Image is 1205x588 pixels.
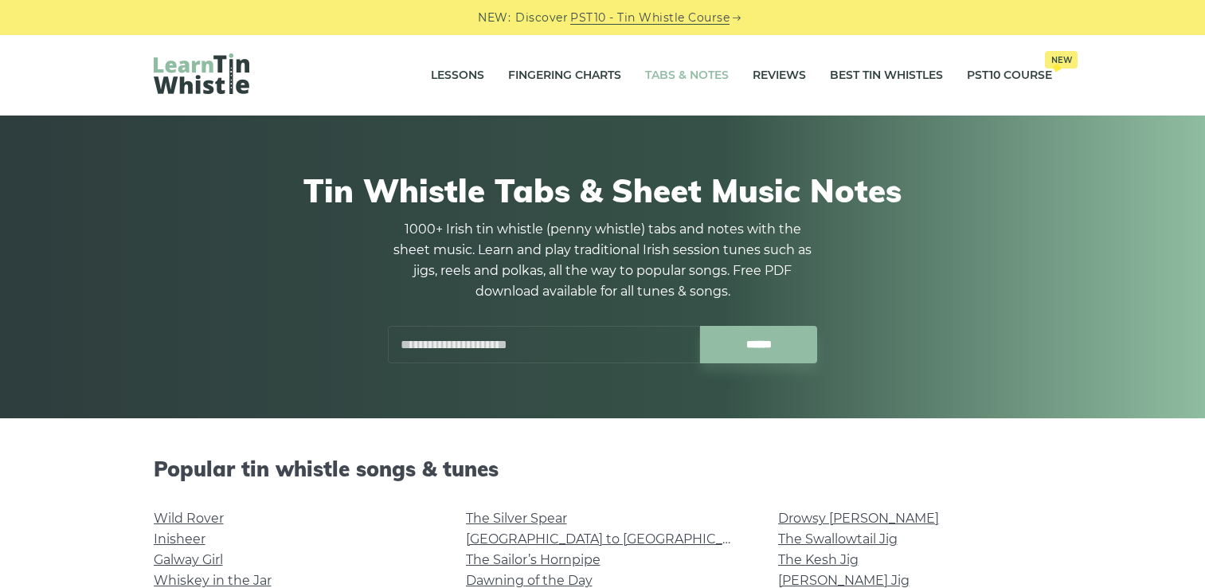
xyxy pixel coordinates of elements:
[154,457,1052,481] h2: Popular tin whistle songs & tunes
[778,573,910,588] a: [PERSON_NAME] Jig
[466,511,567,526] a: The Silver Spear
[778,511,939,526] a: Drowsy [PERSON_NAME]
[154,552,223,567] a: Galway Girl
[466,531,760,547] a: [GEOGRAPHIC_DATA] to [GEOGRAPHIC_DATA]
[778,531,898,547] a: The Swallowtail Jig
[431,56,484,96] a: Lessons
[466,552,601,567] a: The Sailor’s Hornpipe
[1045,51,1078,69] span: New
[645,56,729,96] a: Tabs & Notes
[154,573,272,588] a: Whiskey in the Jar
[778,552,859,567] a: The Kesh Jig
[154,511,224,526] a: Wild Rover
[154,53,249,94] img: LearnTinWhistle.com
[388,219,818,302] p: 1000+ Irish tin whistle (penny whistle) tabs and notes with the sheet music. Learn and play tradi...
[508,56,621,96] a: Fingering Charts
[466,573,593,588] a: Dawning of the Day
[830,56,943,96] a: Best Tin Whistles
[154,531,205,547] a: Inisheer
[753,56,806,96] a: Reviews
[967,56,1052,96] a: PST10 CourseNew
[154,171,1052,210] h1: Tin Whistle Tabs & Sheet Music Notes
